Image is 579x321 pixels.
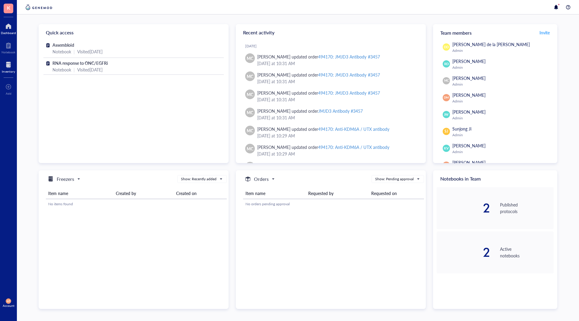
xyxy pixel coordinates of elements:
[437,246,490,258] div: 2
[7,300,10,302] span: AP
[500,246,554,259] div: Active notebooks
[452,82,551,87] div: Admin
[57,175,74,183] h5: Freezers
[247,73,253,80] span: MC
[241,87,421,105] a: MC[PERSON_NAME] updated order494170: JMJD3 Antibody #3457[DATE] at 10:31 AM
[369,188,424,199] th: Requested on
[257,96,416,103] div: [DATE] at 10:31 AM
[318,126,389,132] div: 494170: Anti-KDM6A / UTX antibody
[257,150,416,157] div: [DATE] at 10:29 AM
[433,24,557,41] div: Team members
[318,144,389,150] div: 494170: Anti-KDM6A / UTX antibody
[241,105,421,123] a: MC[PERSON_NAME] updated orderJMJD3 Antibody #3457[DATE] at 10:31 AM
[444,78,449,83] span: MC
[444,112,449,117] span: JW
[6,92,11,95] div: Add
[52,60,108,66] span: RNA response to ONC/EGFRi
[257,114,416,121] div: [DATE] at 10:31 AM
[113,188,174,199] th: Created by
[52,42,74,48] span: Assembloid
[375,176,414,182] div: Show: Pending approval
[257,71,380,78] div: [PERSON_NAME] updated order
[445,129,448,134] span: SJ
[452,143,486,149] span: [PERSON_NAME]
[452,159,486,165] span: [PERSON_NAME]
[452,75,486,81] span: [PERSON_NAME]
[247,91,253,98] span: MC
[437,202,490,214] div: 2
[241,123,421,141] a: MC[PERSON_NAME] updated order494170: Anti-KDM6A / UTX antibody[DATE] at 10:29 AM
[241,51,421,69] a: MC[PERSON_NAME] updated order494170: JMJD3 Antibody #3457[DATE] at 10:31 AM
[46,188,113,199] th: Item name
[444,61,449,67] span: RD
[257,90,380,96] div: [PERSON_NAME] updated order
[452,48,551,53] div: Admin
[2,70,15,73] div: Inventory
[318,54,380,60] div: 494170: JMJD3 Antibody #3457
[174,188,227,199] th: Created on
[452,149,551,154] div: Admin
[452,99,551,104] div: Admin
[77,48,103,55] div: Visited [DATE]
[257,132,416,139] div: [DATE] at 10:29 AM
[243,188,306,199] th: Item name
[452,126,471,132] span: Sunjong Ji
[257,126,389,132] div: [PERSON_NAME] updated order
[257,108,363,114] div: [PERSON_NAME] updated order
[52,48,71,55] div: Notebook
[306,188,369,199] th: Requested by
[241,141,421,159] a: MC[PERSON_NAME] updated order494170: Anti-KDM6A / UTX antibody[DATE] at 10:29 AM
[245,44,421,49] div: [DATE]
[245,201,422,207] div: No orders pending approval
[444,45,449,49] span: DD
[318,108,363,114] div: JMJD3 Antibody #3457
[257,144,389,150] div: [PERSON_NAME] updated order
[452,133,551,137] div: Admin
[74,66,75,73] div: |
[539,30,550,36] span: Invite
[452,116,551,121] div: Admin
[433,170,557,187] div: Notebooks in Team
[2,50,15,54] div: Notebook
[241,69,421,87] a: MC[PERSON_NAME] updated order494170: JMJD3 Antibody #3457[DATE] at 10:31 AM
[257,60,416,67] div: [DATE] at 10:31 AM
[254,175,269,183] h5: Orders
[452,41,530,47] span: [PERSON_NAME] de la [PERSON_NAME]
[3,304,14,307] div: Account
[2,60,15,73] a: Inventory
[74,48,75,55] div: |
[1,31,16,35] div: Dashboard
[452,58,486,64] span: [PERSON_NAME]
[444,96,449,100] span: DM
[318,90,380,96] div: 494170: JMJD3 Antibody #3457
[1,21,16,35] a: Dashboard
[247,55,253,61] span: MC
[247,127,253,134] span: MC
[48,201,224,207] div: No items found
[236,24,426,41] div: Recent activity
[77,66,103,73] div: Visited [DATE]
[444,162,449,168] span: AP
[318,72,380,78] div: 494170: JMJD3 Antibody #3457
[52,66,71,73] div: Notebook
[452,109,486,115] span: [PERSON_NAME]
[2,41,15,54] a: Notebook
[444,146,448,151] span: KV
[452,65,551,70] div: Admin
[7,4,10,11] span: K
[24,4,54,11] img: genemod-logo
[539,28,550,37] button: Invite
[247,145,253,152] span: MC
[452,92,486,98] span: [PERSON_NAME]
[247,109,253,116] span: MC
[257,78,416,85] div: [DATE] at 10:31 AM
[257,53,380,60] div: [PERSON_NAME] updated order
[181,176,217,182] div: Show: Recently added
[39,24,229,41] div: Quick access
[500,201,554,215] div: Published protocols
